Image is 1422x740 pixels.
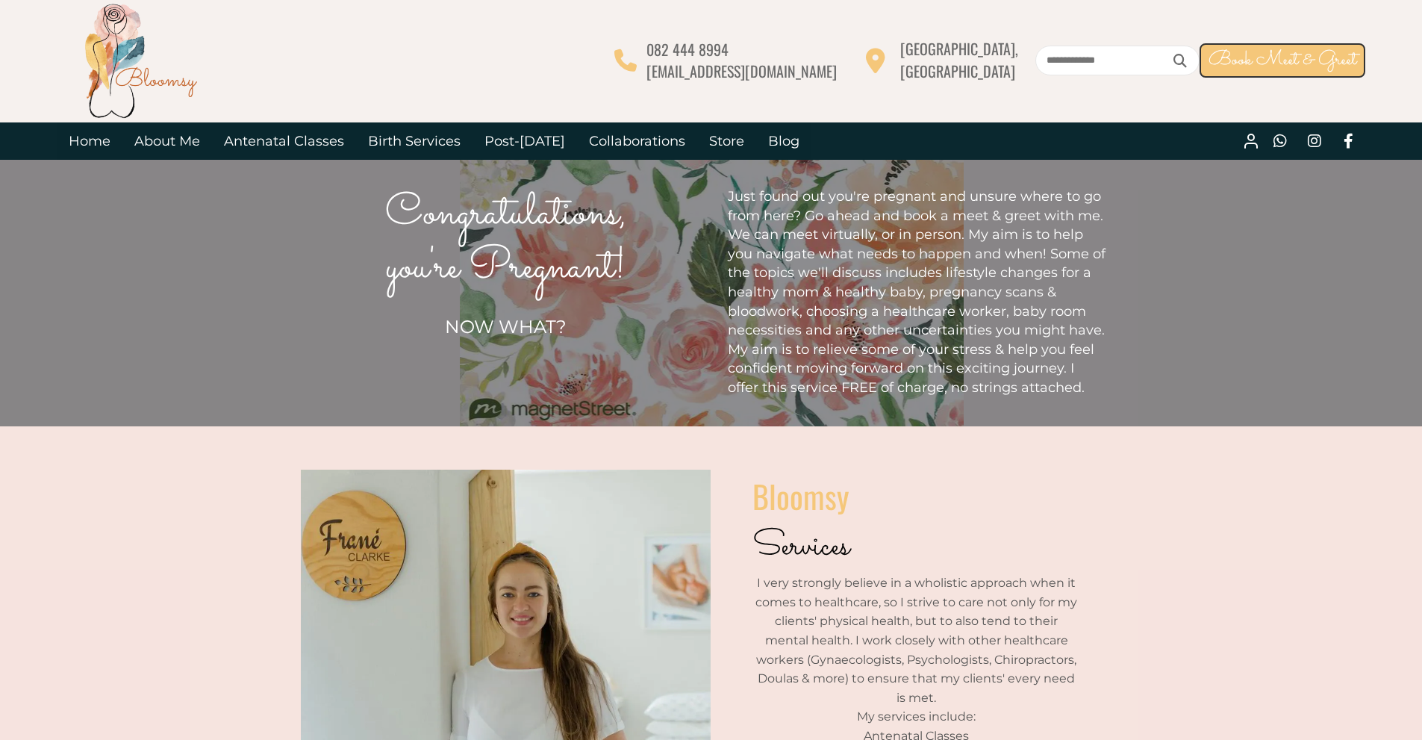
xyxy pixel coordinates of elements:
a: Home [57,122,122,160]
a: Store [697,122,756,160]
span: Congratulations, [385,181,627,247]
a: Collaborations [577,122,697,160]
a: Book Meet & Greet [1200,43,1365,78]
a: About Me [122,122,212,160]
span: Services [752,520,849,573]
a: Birth Services [356,122,473,160]
a: Blog [756,122,811,160]
span: [EMAIL_ADDRESS][DOMAIN_NAME] [646,60,837,82]
span: Just found out you're pregnant and unsure where to go from here? Go ahead and book a meet & greet... [728,188,1106,396]
span: you're Pregnant! [386,235,626,301]
span: NOW WHAT? [445,316,567,338]
span: 082 444 8994 [646,38,729,60]
span: [GEOGRAPHIC_DATA] [900,60,1015,82]
span: [GEOGRAPHIC_DATA], [900,37,1018,60]
p: I very strongly believe in a wholistic approach when it comes to healthcare, so I strive to care ... [752,573,1081,707]
span: Book Meet & Greet [1209,46,1356,75]
img: Bloomsy [81,1,200,120]
a: Antenatal Classes [212,122,356,160]
p: My services include: [752,707,1081,727]
span: Bloomsy [752,473,849,519]
a: Post-[DATE] [473,122,577,160]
